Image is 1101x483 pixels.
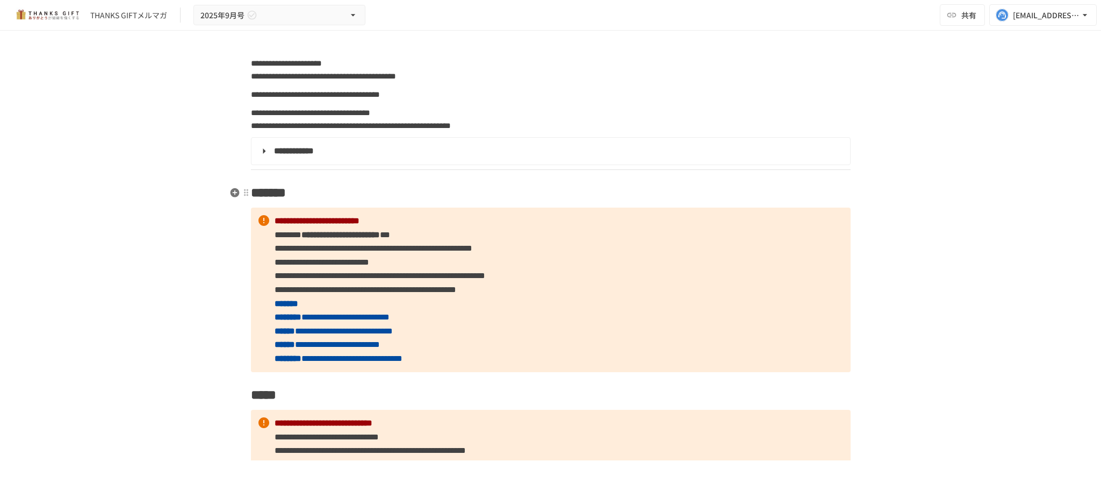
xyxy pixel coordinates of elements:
div: [EMAIL_ADDRESS][DOMAIN_NAME] [1013,9,1080,22]
div: THANKS GIFTメルマガ [90,10,167,21]
button: [EMAIL_ADDRESS][DOMAIN_NAME] [989,4,1097,26]
button: 共有 [940,4,985,26]
span: 2025年9月号 [200,9,244,22]
button: 2025年9月号 [193,5,365,26]
span: 共有 [961,9,976,21]
img: mMP1OxWUAhQbsRWCurg7vIHe5HqDpP7qZo7fRoNLXQh [13,6,82,24]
